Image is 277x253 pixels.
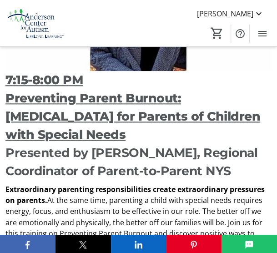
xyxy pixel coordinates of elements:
[253,25,272,43] button: Menu
[166,235,222,253] button: Pinterest
[5,144,272,180] p: Presented by [PERSON_NAME], Regional Coordinator of Parent-to-Parent NYS
[111,235,166,253] button: LinkedIn
[190,6,272,21] button: [PERSON_NAME]
[5,195,262,249] span: At the same time, parenting a child with special needs requires energy, focus, and enthusiasm to ...
[5,72,83,87] u: 7:15-8:00 PM
[5,6,66,40] img: Anderson Center for Autism's Logo
[5,91,260,142] u: Preventing Parent Burnout: [MEDICAL_DATA] for Parents of Children with Special Needs
[231,25,249,43] button: Help
[5,184,265,205] strong: Extraordinary parenting responsibilities create extraordinary pressures on parents.
[222,235,277,253] button: SMS
[209,25,225,41] button: Cart
[55,235,111,253] button: X
[197,8,253,19] span: [PERSON_NAME]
